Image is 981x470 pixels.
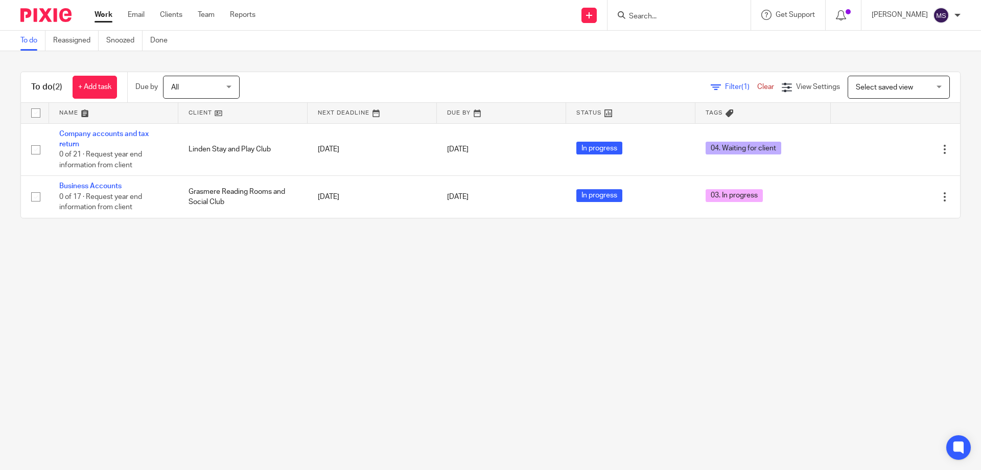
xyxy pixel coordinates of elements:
[933,7,949,24] img: svg%3E
[150,31,175,51] a: Done
[20,31,45,51] a: To do
[178,123,308,176] td: Linden Stay and Play Club
[53,83,62,91] span: (2)
[160,10,182,20] a: Clients
[53,31,99,51] a: Reassigned
[59,130,149,148] a: Company accounts and tax return
[95,10,112,20] a: Work
[447,193,469,200] span: [DATE]
[576,189,622,202] span: In progress
[31,82,62,93] h1: To do
[706,189,763,202] span: 03. In progress
[178,176,308,218] td: Grasmere Reading Rooms and Social Club
[725,83,757,91] span: Filter
[230,10,255,20] a: Reports
[135,82,158,92] p: Due by
[59,193,142,211] span: 0 of 17 · Request year end information from client
[59,183,122,190] a: Business Accounts
[706,110,723,116] span: Tags
[628,12,720,21] input: Search
[308,123,437,176] td: [DATE]
[171,84,179,91] span: All
[576,142,622,154] span: In progress
[198,10,215,20] a: Team
[73,76,117,99] a: + Add task
[59,151,142,169] span: 0 of 21 · Request year end information from client
[308,176,437,218] td: [DATE]
[741,83,750,91] span: (1)
[796,83,840,91] span: View Settings
[706,142,781,154] span: 04. Waiting for client
[856,84,913,91] span: Select saved view
[128,10,145,20] a: Email
[757,83,774,91] a: Clear
[872,10,928,20] p: [PERSON_NAME]
[447,146,469,153] span: [DATE]
[20,8,72,22] img: Pixie
[776,11,815,18] span: Get Support
[106,31,143,51] a: Snoozed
